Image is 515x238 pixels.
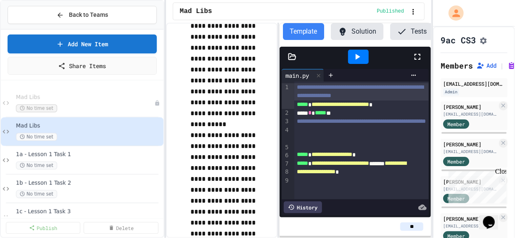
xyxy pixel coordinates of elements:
div: 9 [282,177,290,202]
div: 4 [282,126,290,143]
div: Content is published and visible to students [377,8,407,15]
iframe: chat widget [445,168,507,204]
span: No time set [16,133,57,141]
div: 3 [282,117,290,126]
span: 1a - Lesson 1 Task 1 [16,151,162,158]
div: [EMAIL_ADDRESS][DOMAIN_NAME] [443,186,497,192]
div: 5 [282,143,290,152]
div: [EMAIL_ADDRESS][DOMAIN_NAME] [443,223,497,229]
span: Back to Teams [69,11,108,19]
button: Solution [331,23,383,40]
div: 8 [282,168,290,176]
div: History [284,201,322,213]
div: [EMAIL_ADDRESS][DOMAIN_NAME] [443,80,505,87]
span: No time set [16,190,57,198]
button: Back to Teams [8,6,157,24]
button: Template [283,23,324,40]
div: My Account [440,3,466,23]
h1: 9ac CS3 [441,34,476,46]
h2: Members [441,60,473,71]
span: | [500,61,504,71]
span: Member [447,158,465,165]
span: Published [377,8,404,15]
div: [PERSON_NAME] [443,215,497,222]
span: Mad Libs [16,122,162,130]
button: Add [476,61,497,70]
span: Mad Libs [16,94,154,101]
span: 1b - Lesson 1 Task 2 [16,180,162,187]
div: 1 [282,83,290,109]
a: Add New Item [8,34,157,53]
a: Delete [84,222,158,234]
div: Admin [443,88,459,95]
a: Publish [6,222,80,234]
span: Member [447,120,465,128]
span: No time set [16,104,57,112]
span: Mad Libs [180,6,212,16]
button: Assignment Settings [479,35,488,45]
button: Tests [390,23,434,40]
div: Unpublished [154,100,160,106]
div: [EMAIL_ADDRESS][DOMAIN_NAME] [443,148,497,155]
div: [PERSON_NAME] [443,178,497,185]
a: Share Items [8,57,157,75]
span: No time set [16,161,57,169]
div: main.py [282,69,324,82]
div: [EMAIL_ADDRESS][DOMAIN_NAME] [443,111,497,117]
div: 6 [282,151,290,160]
div: [PERSON_NAME] [443,140,497,148]
div: main.py [282,71,314,80]
div: Chat with us now!Close [3,3,58,53]
div: 2 [282,109,290,117]
div: [PERSON_NAME] [443,103,497,111]
iframe: chat widget [480,204,507,230]
span: 1c - Lesson 1 Task 3 [16,208,162,215]
div: 7 [282,160,290,168]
